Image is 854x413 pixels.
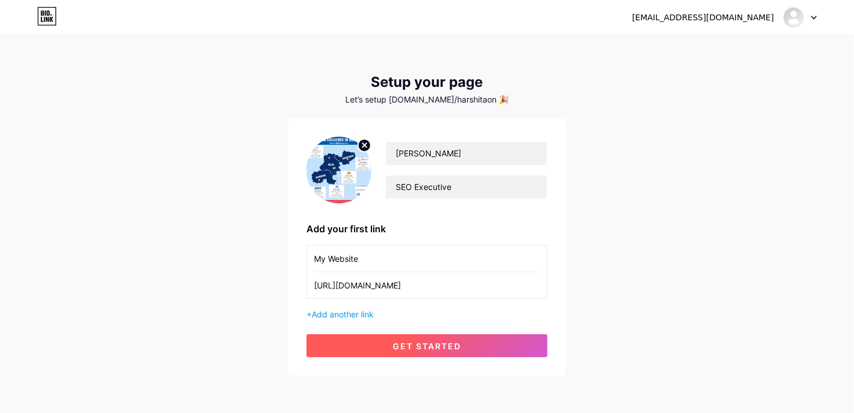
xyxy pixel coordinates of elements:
input: URL (https://instagram.com/yourname) [314,272,540,298]
button: get started [306,334,548,357]
div: + [306,308,548,320]
img: profile pic [306,137,371,203]
input: bio [386,176,547,199]
input: Your name [386,142,547,165]
span: get started [393,341,461,351]
div: Add your first link [306,222,548,236]
div: Setup your page [288,74,566,90]
div: Let’s setup [DOMAIN_NAME]/harshitaon 🎉 [288,95,566,104]
img: Harshita [783,6,805,28]
span: Add another link [312,309,374,319]
div: [EMAIL_ADDRESS][DOMAIN_NAME] [632,12,774,24]
input: Link name (My Instagram) [314,246,540,272]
